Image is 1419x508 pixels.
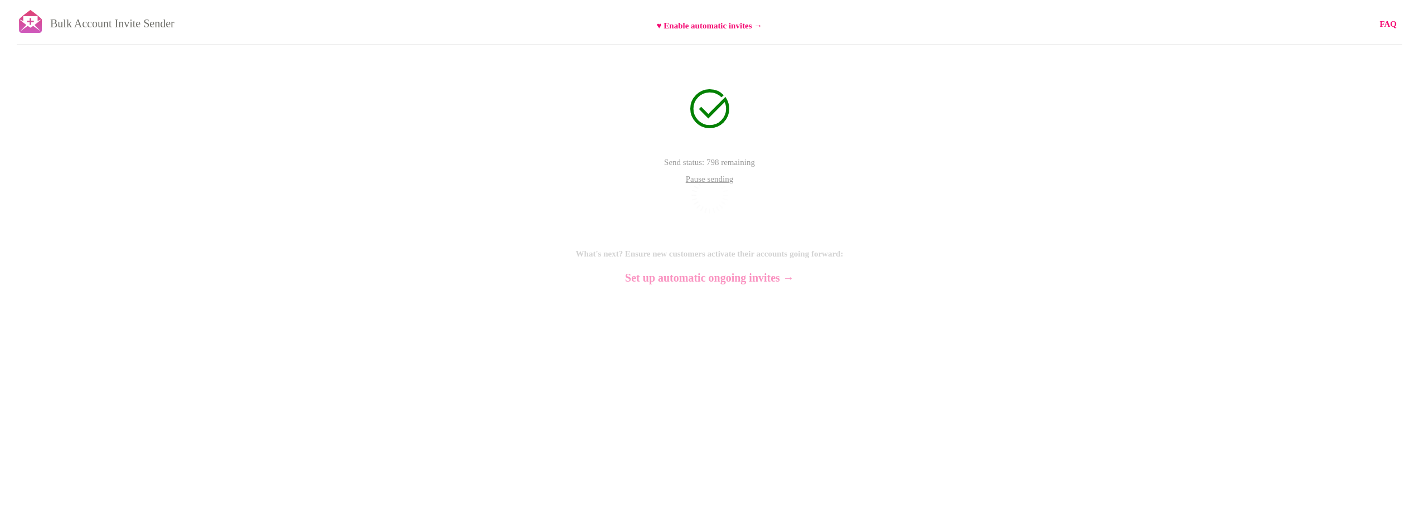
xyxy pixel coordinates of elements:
p: Send status: 798 remaining [543,156,877,184]
a: FAQ [1379,18,1397,30]
b: Set up automatic ongoing invites → [625,272,794,284]
b: What's next? Ensure new customers activate their accounts going forward: [576,249,844,258]
b: FAQ [1379,20,1397,28]
p: Bulk Account Invite Sender [50,7,175,35]
b: ♥ Enable automatic invites → [657,21,763,30]
p: Pause sending [676,173,743,190]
